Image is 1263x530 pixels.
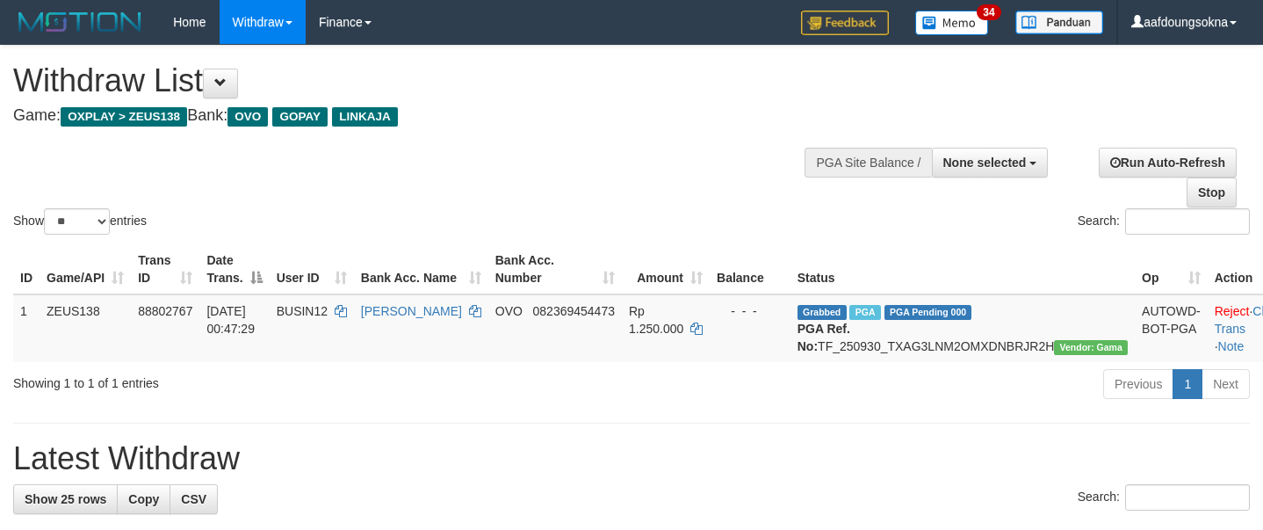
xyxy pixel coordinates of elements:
img: panduan.png [1015,11,1103,34]
h4: Game: Bank: [13,107,825,125]
th: Amount: activate to sort column ascending [622,244,710,294]
span: GOPAY [272,107,328,127]
span: OVO [495,304,523,318]
td: ZEUS138 [40,294,131,362]
input: Search: [1125,484,1250,511]
span: BUSIN12 [277,304,328,318]
span: Copy [128,492,159,506]
img: Button%20Memo.svg [915,11,989,35]
select: Showentries [44,208,110,235]
th: Trans ID: activate to sort column ascending [131,244,199,294]
a: Stop [1187,178,1237,207]
input: Search: [1125,208,1250,235]
span: OVO [227,107,268,127]
th: Op: activate to sort column ascending [1135,244,1208,294]
button: None selected [932,148,1049,178]
a: Reject [1215,304,1250,318]
span: Grabbed [797,305,847,320]
label: Show entries [13,208,147,235]
span: Copy 082369454473 to clipboard [533,304,615,318]
span: [DATE] 00:47:29 [206,304,255,336]
span: Vendor URL: https://trx31.1velocity.biz [1054,340,1128,355]
span: 88802767 [138,304,192,318]
span: None selected [943,156,1027,170]
th: Bank Acc. Number: activate to sort column ascending [488,244,622,294]
span: PGA Pending [884,305,972,320]
span: Rp 1.250.000 [629,304,683,336]
span: Show 25 rows [25,492,106,506]
a: Show 25 rows [13,484,118,514]
th: Bank Acc. Name: activate to sort column ascending [354,244,488,294]
img: Feedback.jpg [801,11,889,35]
td: 1 [13,294,40,362]
b: PGA Ref. No: [797,322,850,353]
a: Copy [117,484,170,514]
a: [PERSON_NAME] [361,304,462,318]
th: ID [13,244,40,294]
label: Search: [1078,484,1250,511]
div: Showing 1 to 1 of 1 entries [13,367,513,392]
span: OXPLAY > ZEUS138 [61,107,187,127]
img: MOTION_logo.png [13,9,147,35]
th: Game/API: activate to sort column ascending [40,244,131,294]
h1: Withdraw List [13,63,825,98]
a: 1 [1173,369,1202,399]
a: Note [1218,339,1245,353]
label: Search: [1078,208,1250,235]
a: Run Auto-Refresh [1099,148,1237,178]
span: CSV [181,492,206,506]
th: Balance [710,244,790,294]
span: LINKAJA [332,107,398,127]
th: Date Trans.: activate to sort column descending [199,244,269,294]
td: TF_250930_TXAG3LNM2OMXDNBRJR2H [790,294,1135,362]
span: Marked by aafsreyleap [849,305,880,320]
div: - - - [717,302,783,320]
h1: Latest Withdraw [13,441,1250,476]
a: CSV [170,484,218,514]
a: Next [1202,369,1250,399]
a: Previous [1103,369,1173,399]
div: PGA Site Balance / [805,148,931,178]
th: Status [790,244,1135,294]
span: 34 [977,4,1000,20]
th: User ID: activate to sort column ascending [270,244,354,294]
td: AUTOWD-BOT-PGA [1135,294,1208,362]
